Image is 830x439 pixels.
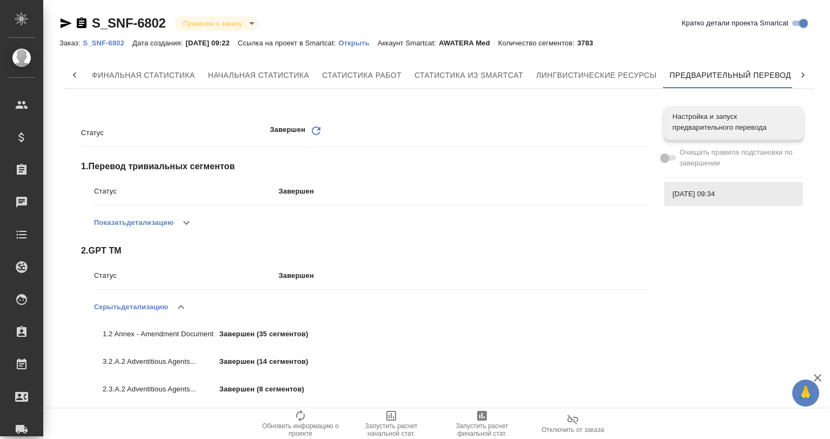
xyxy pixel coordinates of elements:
[219,384,336,395] p: Завершен (8 сегментов)
[238,39,338,47] p: Ссылка на проект в Smartcat:
[338,39,377,47] p: Открыть
[59,17,72,30] button: Скопировать ссылку для ЯМессенджера
[81,244,648,257] span: 2 . GPT TM
[437,409,527,439] button: Запустить расчет финальной стат.
[414,69,523,82] span: Статистика из Smartcat
[83,38,132,47] a: S_SNF-6802
[796,382,815,404] span: 🙏
[673,189,794,199] span: [DATE] 09:34
[338,38,377,47] a: Открыть
[94,186,279,197] p: Статус
[81,128,270,138] p: Статус
[94,210,173,236] button: Показатьдетализацию
[83,39,132,47] p: S_SNF-6802
[92,16,166,30] a: S_SNF-6802
[439,39,498,47] p: AWATERA Med
[59,39,83,47] p: Заказ:
[443,422,521,437] span: Запустить расчет финальной стат.
[94,270,279,281] p: Статус
[322,69,401,82] span: Статистика работ
[664,106,803,138] div: Настройка и запуск предварительного перевода
[94,294,168,320] button: Скрытьдетализацию
[498,39,577,47] p: Количество сегментов:
[378,39,439,47] p: Аккаунт Smartcat:
[175,16,258,31] div: Привязан к заказу
[664,182,803,206] div: [DATE] 09:34
[346,409,437,439] button: Запустить расчет начальной стат.
[255,409,346,439] button: Обновить информацию о проекте
[180,19,245,28] button: Привязан к заказу
[541,426,604,434] span: Отключить от заказа
[103,384,219,395] p: 2.3.A.2 Adventitious Agents...
[103,356,219,367] p: 3.2.A.2 Adventitious Agents...
[682,18,788,29] span: Кратко детали проекта Smartcat
[132,39,185,47] p: Дата создания:
[75,17,88,30] button: Скопировать ссылку
[577,39,601,47] p: 3783
[219,329,336,340] p: Завершен (35 сегментов)
[670,69,791,82] span: Предварительный перевод
[81,160,648,173] span: 1 . Перевод тривиальных сегментов
[185,39,238,47] p: [DATE] 09:22
[92,69,195,82] span: Финальная статистика
[270,124,305,141] p: Завершен
[103,329,219,340] p: 1.2 Annex - Amendment Document
[527,409,618,439] button: Отключить от заказа
[536,69,657,82] span: Лингвистические ресурсы
[219,356,336,367] p: Завершен (14 сегментов)
[279,186,648,197] p: Завершен
[680,147,795,169] span: Очищать правила подстановки по завершении
[673,111,794,133] span: Настройка и запуск предварительного перевода
[792,380,819,407] button: 🙏
[262,422,339,437] span: Обновить информацию о проекте
[279,270,648,281] p: Завершен
[208,69,310,82] span: Начальная статистика
[352,422,430,437] span: Запустить расчет начальной стат.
